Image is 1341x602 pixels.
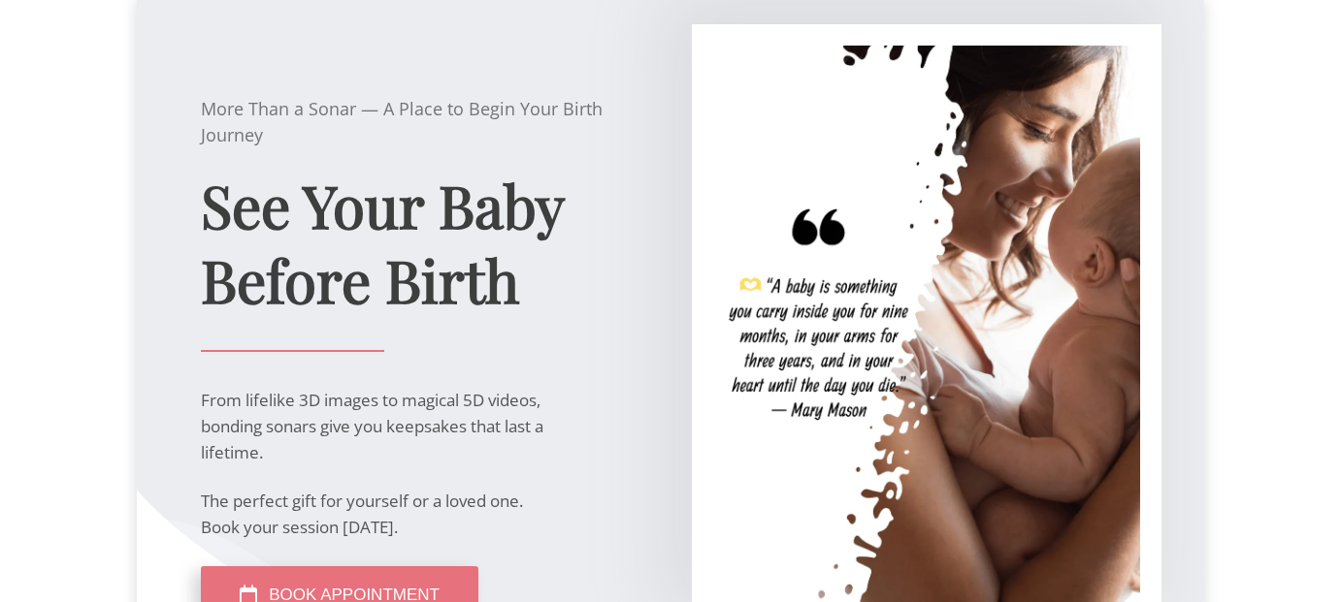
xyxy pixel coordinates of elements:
[201,97,603,146] span: More Than a Sonar — A Place to Begin Your Birth Journey
[201,387,545,466] p: From lifelike 3D images to magical 5D videos, bonding sonars give you keepsakes that last a lifet...
[201,488,545,540] p: The perfect gift for yourself or a loved one. Book your session [DATE].
[201,166,563,318] span: See Your Baby Before Birth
